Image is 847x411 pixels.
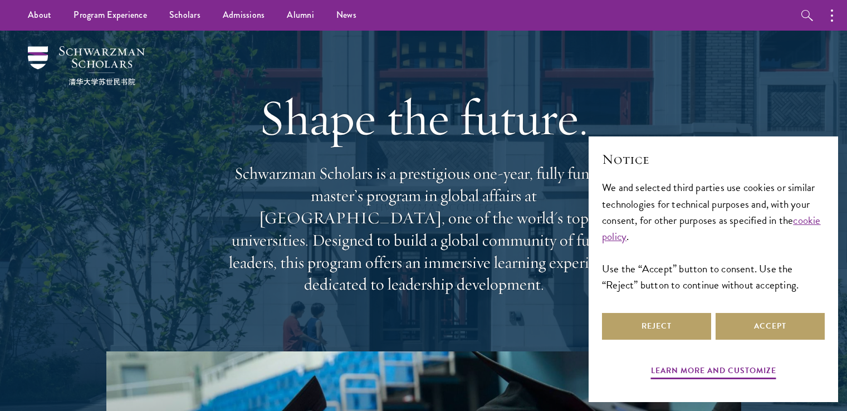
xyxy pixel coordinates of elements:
[223,163,624,296] p: Schwarzman Scholars is a prestigious one-year, fully funded master’s program in global affairs at...
[651,364,776,381] button: Learn more and customize
[223,86,624,149] h1: Shape the future.
[602,313,711,340] button: Reject
[602,150,825,169] h2: Notice
[602,212,821,244] a: cookie policy
[602,179,825,292] div: We and selected third parties use cookies or similar technologies for technical purposes and, wit...
[716,313,825,340] button: Accept
[28,46,145,85] img: Schwarzman Scholars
